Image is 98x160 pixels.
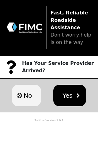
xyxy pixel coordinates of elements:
[53,85,86,106] button: Yes
[51,32,91,45] span: Don't worry,help is on the way
[51,10,88,30] strong: Fast, Reliable Roadside Assistance
[22,60,98,74] p: Has Your Service Provider Arrived?
[62,91,72,100] span: Yes
[24,91,32,100] span: No
[12,85,41,106] button: No
[6,22,43,33] img: trx now logo
[76,93,80,98] img: chevron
